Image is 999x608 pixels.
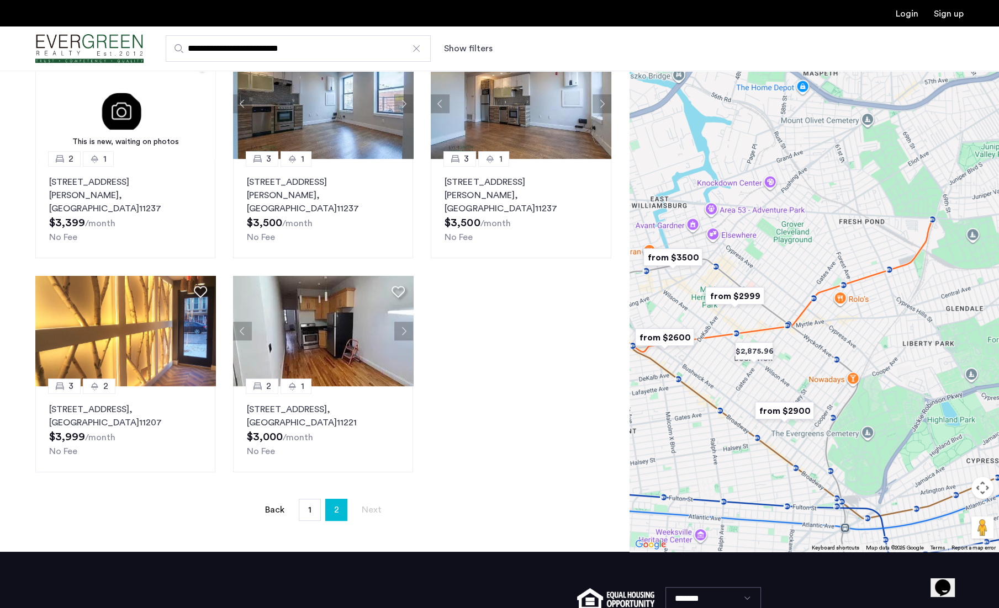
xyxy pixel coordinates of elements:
[701,284,769,308] div: from $2999
[49,447,77,456] span: No Fee
[49,403,202,429] p: [STREET_ADDRESS] 11207
[266,380,271,393] span: 2
[896,9,918,18] a: Login
[631,325,699,350] div: from $2600
[283,433,313,442] sub: /month
[247,217,282,228] span: $3,500
[394,322,413,340] button: Next apartment
[263,499,286,520] a: Back
[68,380,73,393] span: 3
[233,386,413,472] a: 21[STREET_ADDRESS], [GEOGRAPHIC_DATA]11221No Fee
[35,49,216,159] img: 3.gif
[35,159,215,258] a: 21[STREET_ADDRESS][PERSON_NAME], [GEOGRAPHIC_DATA]11237No Fee
[49,233,77,242] span: No Fee
[971,477,993,499] button: Map camera controls
[41,136,210,148] div: This is new, waiting on photos
[731,339,778,364] div: $2,875.96
[444,42,493,55] button: Show or hide filters
[35,28,144,70] img: logo
[35,28,144,70] a: Cazamio Logo
[247,431,283,442] span: $3,000
[282,219,313,228] sub: /month
[362,505,382,514] span: Next
[394,94,413,113] button: Next apartment
[85,219,115,228] sub: /month
[445,217,480,228] span: $3,500
[301,380,304,393] span: 1
[499,152,502,166] span: 1
[233,276,414,386] img: 2010_638573641602978064.jpeg
[431,94,450,113] button: Previous apartment
[431,159,611,258] a: 31[STREET_ADDRESS][PERSON_NAME], [GEOGRAPHIC_DATA]11237No Fee
[247,447,275,456] span: No Fee
[247,175,399,215] p: [STREET_ADDRESS][PERSON_NAME] 11237
[49,431,85,442] span: $3,999
[931,544,945,552] a: Terms (opens in new tab)
[49,217,85,228] span: $3,399
[233,94,252,113] button: Previous apartment
[35,49,216,159] a: This is new, waiting on photos
[934,9,964,18] a: Registration
[431,49,611,159] img: 218_638555418454630220.jpeg
[247,233,275,242] span: No Fee
[85,433,115,442] sub: /month
[812,544,859,552] button: Keyboard shortcuts
[301,152,304,166] span: 1
[35,276,216,386] img: 3_638314192741005415.jpeg
[68,152,73,166] span: 2
[632,537,669,552] a: Open this area in Google Maps (opens a new window)
[266,152,271,166] span: 3
[866,545,924,551] span: Map data ©2025 Google
[35,386,215,472] a: 32[STREET_ADDRESS], [GEOGRAPHIC_DATA]11207No Fee
[103,380,108,393] span: 2
[480,219,510,228] sub: /month
[247,403,399,429] p: [STREET_ADDRESS] 11221
[750,398,818,423] div: from $2900
[35,499,611,521] nav: Pagination
[464,152,469,166] span: 3
[166,35,431,62] input: Apartment Search
[233,49,414,159] img: 218_638555418454631828.jpeg
[931,564,966,597] iframe: chat widget
[233,159,413,258] a: 31[STREET_ADDRESS][PERSON_NAME], [GEOGRAPHIC_DATA]11237No Fee
[49,175,202,215] p: [STREET_ADDRESS][PERSON_NAME] 11237
[308,505,311,514] span: 1
[593,94,611,113] button: Next apartment
[632,537,669,552] img: Google
[334,501,339,519] span: 2
[445,175,597,215] p: [STREET_ADDRESS][PERSON_NAME] 11237
[233,322,252,340] button: Previous apartment
[445,233,473,242] span: No Fee
[639,245,707,270] div: from $3500
[103,152,107,166] span: 1
[952,544,996,552] a: Report a map error
[971,516,993,538] button: Drag Pegman onto the map to open Street View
